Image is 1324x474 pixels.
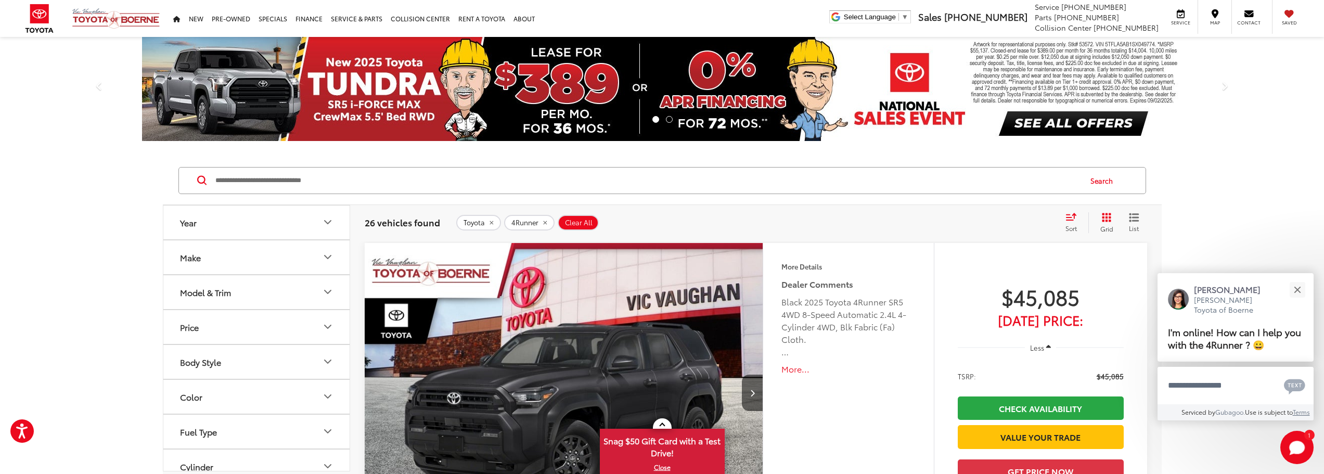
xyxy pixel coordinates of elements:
[322,321,334,333] div: Price
[1168,325,1301,351] span: I'm online! How can I help you with the 4Runner ? 😀
[1035,2,1059,12] span: Service
[1245,407,1293,416] span: Use is subject to
[1280,431,1314,464] svg: Start Chat
[180,217,197,227] div: Year
[511,219,538,227] span: 4Runner
[456,215,501,230] button: remove Toyota
[163,275,351,309] button: Model & TrimModel & Trim
[163,380,351,414] button: ColorColor
[1030,343,1044,352] span: Less
[322,216,334,228] div: Year
[322,251,334,263] div: Make
[1293,407,1310,416] a: Terms
[1025,338,1056,357] button: Less
[781,263,915,270] h4: More Details
[180,287,231,297] div: Model & Trim
[322,286,334,298] div: Model & Trim
[1158,273,1314,420] div: Close[PERSON_NAME][PERSON_NAME] Toyota of BoerneI'm online! How can I help you with the 4Runner ?...
[1237,19,1261,26] span: Contact
[1203,19,1226,26] span: Map
[1194,295,1271,315] p: [PERSON_NAME] Toyota of Boerne
[214,168,1081,193] input: Search by Make, Model, or Keyword
[1094,22,1159,33] span: [PHONE_NUMBER]
[1121,212,1147,233] button: List View
[322,425,334,438] div: Fuel Type
[1280,431,1314,464] button: Toggle Chat Window
[958,425,1124,449] a: Value Your Trade
[1215,407,1245,416] a: Gubagoo.
[958,315,1124,325] span: [DATE] Price:
[944,10,1027,23] span: [PHONE_NUMBER]
[1061,2,1126,12] span: [PHONE_NUMBER]
[1129,224,1139,233] span: List
[918,10,942,23] span: Sales
[902,13,908,21] span: ▼
[163,345,351,379] button: Body StyleBody Style
[1281,374,1308,397] button: Chat with SMS
[1286,278,1308,301] button: Close
[163,240,351,274] button: MakeMake
[1308,432,1310,437] span: 1
[322,390,334,403] div: Color
[163,206,351,239] button: YearYear
[781,363,915,375] button: More...
[1054,12,1119,22] span: [PHONE_NUMBER]
[1158,367,1314,404] textarea: Type your message
[1284,378,1305,394] svg: Text
[142,37,1182,141] img: New 2025 Toyota Tundra
[742,375,763,411] button: Next image
[1035,12,1052,22] span: Parts
[180,392,202,402] div: Color
[322,355,334,368] div: Body Style
[72,8,160,29] img: Vic Vaughan Toyota of Boerne
[180,462,213,471] div: Cylinder
[163,415,351,449] button: Fuel TypeFuel Type
[1278,19,1301,26] span: Saved
[844,13,908,21] a: Select Language​
[1100,224,1113,233] span: Grid
[163,310,351,344] button: PricePrice
[558,215,599,230] button: Clear All
[464,219,485,227] span: Toyota
[781,278,915,290] h5: Dealer Comments
[322,460,334,472] div: Cylinder
[1088,212,1121,233] button: Grid View
[958,396,1124,420] a: Check Availability
[1194,284,1271,295] p: [PERSON_NAME]
[565,219,593,227] span: Clear All
[781,296,915,358] div: Black 2025 Toyota 4Runner SR5 4WD 8-Speed Automatic 2.4L 4-Cylinder 4WD, Blk Fabric (Fa) Cloth. D...
[1169,19,1192,26] span: Service
[1035,22,1091,33] span: Collision Center
[180,252,201,262] div: Make
[1097,371,1124,381] span: $45,085
[1065,224,1077,233] span: Sort
[180,357,221,367] div: Body Style
[844,13,896,21] span: Select Language
[365,216,440,228] span: 26 vehicles found
[504,215,555,230] button: remove 4Runner
[958,371,976,381] span: TSRP:
[1060,212,1088,233] button: Select sort value
[1081,168,1128,194] button: Search
[601,430,724,462] span: Snag $50 Gift Card with a Test Drive!
[958,284,1124,310] span: $45,085
[180,322,199,332] div: Price
[1181,407,1215,416] span: Serviced by
[180,427,217,437] div: Fuel Type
